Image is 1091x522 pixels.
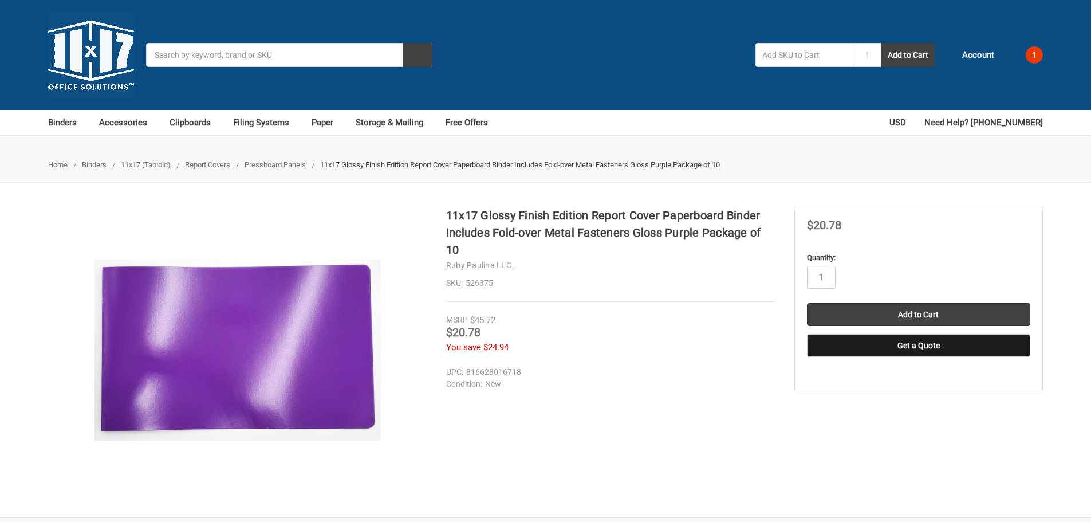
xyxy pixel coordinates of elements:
span: $45.72 [470,315,495,325]
img: 11x17 Glossy Finish Edition Report Cover Paperboard Binder Includes Fold-over Metal Fasteners Glo... [94,260,381,441]
a: Free Offers [446,110,488,135]
a: Filing Systems [233,110,300,135]
a: Home [48,160,68,169]
button: Add to Cart [881,43,935,67]
a: USD [889,110,912,135]
a: Paper [312,110,344,135]
dd: New [446,378,770,390]
input: Add SKU to Cart [755,43,854,67]
a: Need Help? [PHONE_NUMBER] [924,110,1043,135]
a: 11x17 (Tabloid) [121,160,171,169]
dd: 526375 [446,277,775,289]
a: Accessories [99,110,157,135]
button: Get a Quote [807,334,1030,357]
a: Pressboard Panels [245,160,306,169]
span: $20.78 [446,325,480,339]
h1: 11x17 Glossy Finish Edition Report Cover Paperboard Binder Includes Fold-over Metal Fasteners Glo... [446,207,775,258]
input: Add to Cart [807,303,1030,326]
a: Clipboards [170,110,221,135]
input: Search by keyword, brand or SKU [146,43,432,67]
span: $20.78 [807,218,841,232]
a: Report Covers [185,160,230,169]
span: You save [446,342,481,352]
a: Binders [48,110,87,135]
a: Ruby Paulina LLC. [446,261,514,270]
span: $24.94 [483,342,509,352]
div: MSRP [446,314,468,326]
span: 1 [1026,46,1043,64]
label: Quantity: [807,252,1030,264]
img: 11x17.com [48,12,134,98]
span: Account [962,49,994,62]
a: 1 [1006,40,1043,70]
dd: 816628016718 [446,366,770,378]
a: Account [947,40,994,70]
a: Binders [82,160,107,169]
span: 11x17 Glossy Finish Edition Report Cover Paperboard Binder Includes Fold-over Metal Fasteners Glo... [320,160,720,169]
dt: UPC: [446,366,463,378]
a: Storage & Mailing [356,110,434,135]
dt: Condition: [446,378,482,390]
dt: SKU: [446,277,463,289]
